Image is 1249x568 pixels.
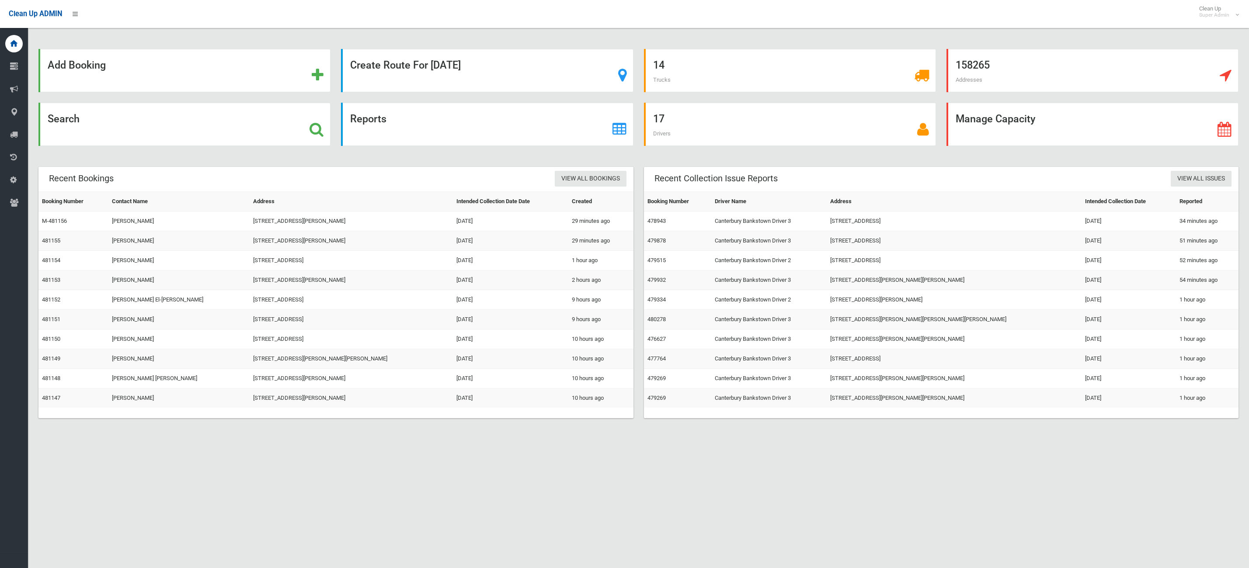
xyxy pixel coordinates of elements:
[647,277,666,283] a: 479932
[9,10,62,18] span: Clean Up ADMIN
[1082,211,1176,231] td: [DATE]
[644,49,936,92] a: 14 Trucks
[453,192,569,211] th: Intended Collection Date Date
[711,211,827,231] td: Canterbury Bankstown Driver 3
[1082,270,1176,290] td: [DATE]
[568,290,633,310] td: 9 hours ago
[108,329,250,349] td: [PERSON_NAME]
[946,49,1239,92] a: 158265 Addresses
[711,251,827,270] td: Canterbury Bankstown Driver 2
[711,192,827,211] th: Driver Name
[453,349,569,369] td: [DATE]
[555,171,626,187] a: View All Bookings
[453,369,569,388] td: [DATE]
[827,310,1082,329] td: [STREET_ADDRESS][PERSON_NAME][PERSON_NAME][PERSON_NAME]
[711,369,827,388] td: Canterbury Bankstown Driver 3
[1199,12,1229,18] small: Super Admin
[647,375,666,381] a: 479269
[568,231,633,251] td: 29 minutes ago
[1176,192,1239,211] th: Reported
[42,375,60,381] a: 481148
[108,231,250,251] td: [PERSON_NAME]
[644,170,788,187] header: Recent Collection Issue Reports
[453,388,569,408] td: [DATE]
[108,192,250,211] th: Contact Name
[1176,310,1239,329] td: 1 hour ago
[711,388,827,408] td: Canterbury Bankstown Driver 3
[568,192,633,211] th: Created
[38,170,124,187] header: Recent Bookings
[711,349,827,369] td: Canterbury Bankstown Driver 3
[827,192,1082,211] th: Address
[108,349,250,369] td: [PERSON_NAME]
[568,369,633,388] td: 10 hours ago
[827,251,1082,270] td: [STREET_ADDRESS]
[1082,369,1176,388] td: [DATE]
[644,192,711,211] th: Booking Number
[1082,310,1176,329] td: [DATE]
[453,310,569,329] td: [DATE]
[1176,270,1239,290] td: 54 minutes ago
[1176,369,1239,388] td: 1 hour ago
[250,231,453,251] td: [STREET_ADDRESS][PERSON_NAME]
[453,329,569,349] td: [DATE]
[568,329,633,349] td: 10 hours ago
[453,211,569,231] td: [DATE]
[827,290,1082,310] td: [STREET_ADDRESS][PERSON_NAME]
[42,355,60,362] a: 481149
[453,251,569,270] td: [DATE]
[711,270,827,290] td: Canterbury Bankstown Driver 3
[250,310,453,329] td: [STREET_ADDRESS]
[653,59,665,71] strong: 14
[1082,231,1176,251] td: [DATE]
[1176,329,1239,349] td: 1 hour ago
[108,290,250,310] td: [PERSON_NAME] El-[PERSON_NAME]
[42,257,60,263] a: 481154
[647,218,666,224] a: 478943
[350,59,461,71] strong: Create Route For [DATE]
[250,329,453,349] td: [STREET_ADDRESS]
[453,231,569,251] td: [DATE]
[647,296,666,303] a: 479334
[250,290,453,310] td: [STREET_ADDRESS]
[827,388,1082,408] td: [STREET_ADDRESS][PERSON_NAME][PERSON_NAME]
[108,388,250,408] td: [PERSON_NAME]
[42,237,60,244] a: 481155
[568,310,633,329] td: 9 hours ago
[1082,290,1176,310] td: [DATE]
[1195,5,1238,18] span: Clean Up
[250,251,453,270] td: [STREET_ADDRESS]
[42,277,60,283] a: 481153
[1176,349,1239,369] td: 1 hour ago
[38,103,331,146] a: Search
[568,388,633,408] td: 10 hours ago
[827,231,1082,251] td: [STREET_ADDRESS]
[42,336,60,342] a: 481150
[711,329,827,349] td: Canterbury Bankstown Driver 3
[827,211,1082,231] td: [STREET_ADDRESS]
[711,310,827,329] td: Canterbury Bankstown Driver 3
[653,113,665,125] strong: 17
[647,355,666,362] a: 477764
[108,270,250,290] td: [PERSON_NAME]
[956,59,990,71] strong: 158265
[1176,388,1239,408] td: 1 hour ago
[42,296,60,303] a: 481152
[250,192,453,211] th: Address
[38,49,331,92] a: Add Booking
[250,270,453,290] td: [STREET_ADDRESS][PERSON_NAME]
[1082,329,1176,349] td: [DATE]
[453,270,569,290] td: [DATE]
[827,369,1082,388] td: [STREET_ADDRESS][PERSON_NAME][PERSON_NAME]
[827,329,1082,349] td: [STREET_ADDRESS][PERSON_NAME][PERSON_NAME]
[568,211,633,231] td: 29 minutes ago
[946,103,1239,146] a: Manage Capacity
[1176,231,1239,251] td: 51 minutes ago
[711,290,827,310] td: Canterbury Bankstown Driver 2
[42,218,67,224] a: M-481156
[108,369,250,388] td: [PERSON_NAME] [PERSON_NAME]
[647,336,666,342] a: 476627
[108,310,250,329] td: [PERSON_NAME]
[250,211,453,231] td: [STREET_ADDRESS][PERSON_NAME]
[827,349,1082,369] td: [STREET_ADDRESS]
